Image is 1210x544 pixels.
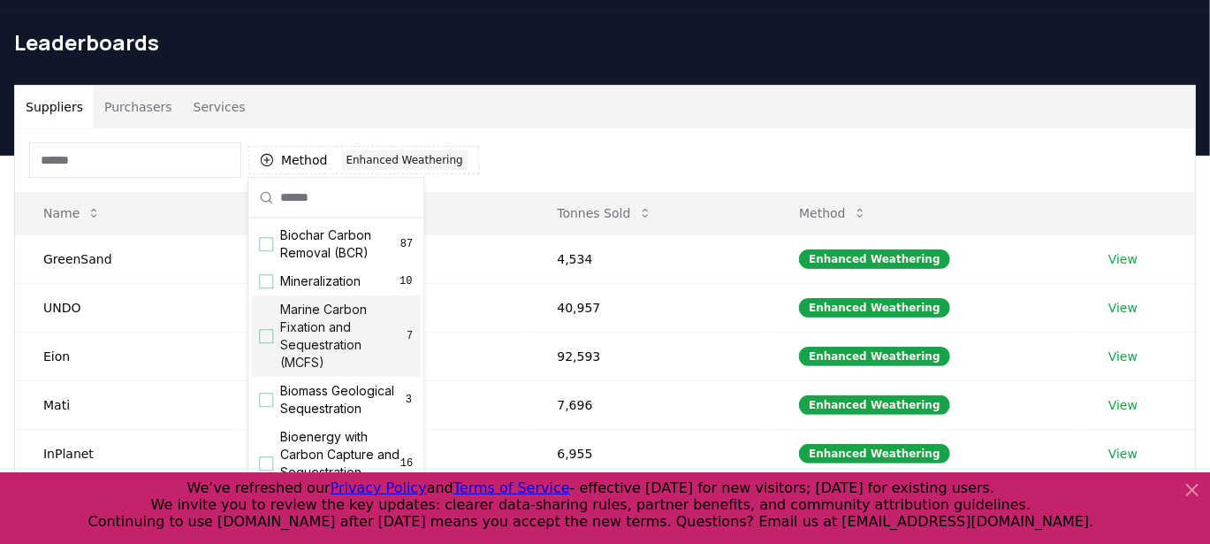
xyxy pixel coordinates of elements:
span: Biochar Carbon Removal (BCR) [280,226,400,262]
a: View [1108,299,1138,317]
td: 40,957 [529,283,771,332]
button: Name [29,195,115,231]
span: 3 [404,393,413,407]
div: Enhanced Weathering [799,298,950,318]
span: Biomass Geological Sequestration [280,382,404,418]
button: Tonnes Sold [543,195,666,231]
td: 670 [235,380,529,429]
a: View [1108,250,1138,268]
span: 10 [399,274,413,288]
span: Bioenergy with Carbon Capture and Sequestration (BECCS) [280,428,400,499]
button: Services [183,86,256,128]
div: Enhanced Weathering [799,395,950,415]
a: View [1108,396,1138,414]
td: Mati [15,380,235,429]
span: 87 [400,237,413,251]
td: 6,955 [529,429,771,478]
td: 4,174 [235,283,529,332]
span: 7 [407,329,413,343]
td: 92,593 [529,332,771,380]
span: Marine Carbon Fixation and Sequestration (MCFS) [280,301,407,372]
a: View [1108,348,1138,365]
div: Enhanced Weathering [799,444,950,464]
td: GreenSand [15,234,235,283]
button: Purchasers [94,86,183,128]
button: Suppliers [15,86,94,128]
div: Enhanced Weathering [342,150,468,170]
td: Eion [15,332,235,380]
td: 4,534 [529,234,771,283]
td: InPlanet [15,429,235,478]
td: 4,200 [235,234,529,283]
button: MethodEnhanced Weathering [248,146,479,174]
span: Mineralization [280,272,361,290]
span: 16 [400,456,413,471]
div: Enhanced Weathering [799,347,950,366]
td: 7,696 [529,380,771,429]
h1: Leaderboards [14,28,1196,57]
button: Method [785,195,881,231]
td: UNDO [15,283,235,332]
td: 894 [235,332,529,380]
td: 237 [235,429,529,478]
a: View [1108,445,1138,463]
div: Enhanced Weathering [799,249,950,269]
